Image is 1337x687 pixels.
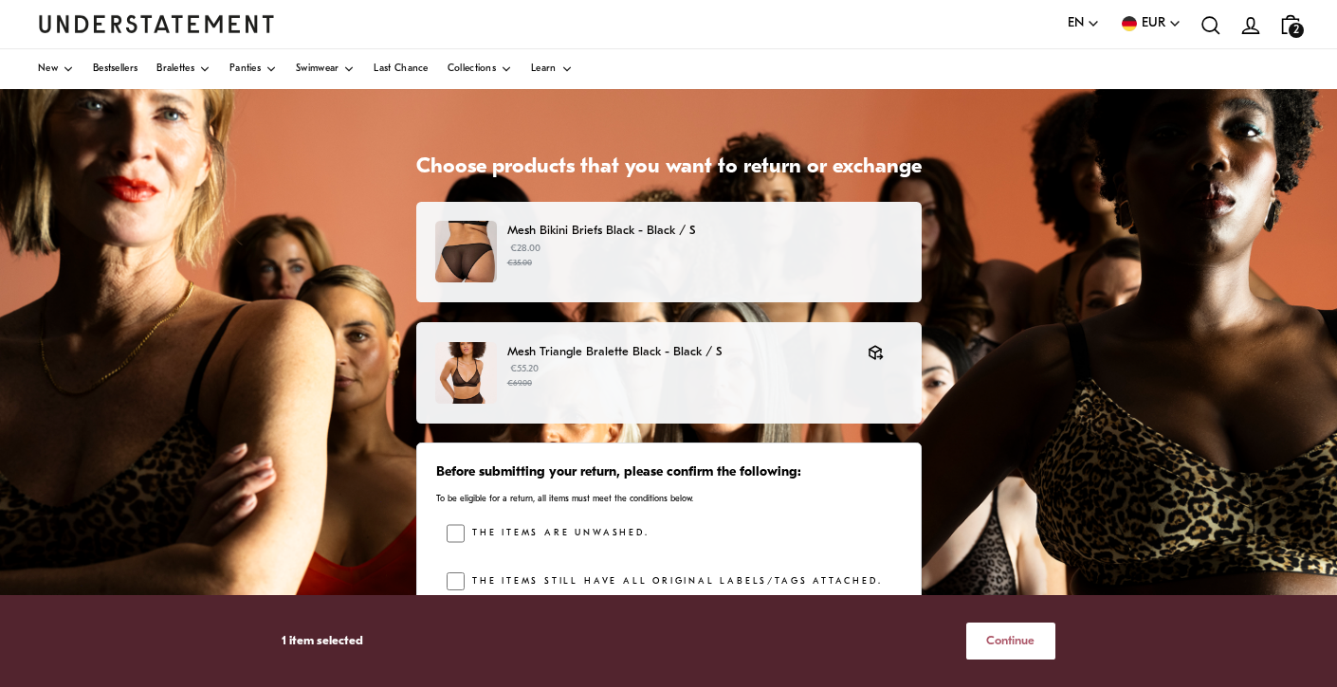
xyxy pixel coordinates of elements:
span: Learn [531,64,557,74]
a: Bralettes [156,49,211,89]
strike: €69.00 [507,379,532,388]
a: Bestsellers [93,49,137,89]
img: BLAC-BRF-002_Mesh_Bikini_Briefs_Black_1.jpg [435,221,497,282]
a: Panties [229,49,277,89]
strike: €35.00 [507,259,532,267]
button: EUR [1119,13,1181,34]
button: EN [1068,13,1100,34]
h1: Choose products that you want to return or exchange [416,154,922,182]
p: €55.20 [507,362,849,390]
a: Understatement Homepage [38,15,275,32]
a: Swimwear [296,49,355,89]
p: To be eligible for a return, all items must meet the conditions below. [436,493,900,505]
span: Bralettes [156,64,194,74]
span: Bestsellers [93,64,137,74]
a: 2 [1271,5,1310,44]
span: New [38,64,58,74]
p: €28.00 [507,242,902,270]
span: Panties [229,64,261,74]
p: Mesh Bikini Briefs Black - Black / S [507,221,902,241]
a: Last Chance [374,49,428,89]
img: 17_808531d1-b7fc-4449-bb0d-7f44d7a5116d.jpg [435,342,497,404]
a: Collections [448,49,512,89]
span: EUR [1142,13,1165,34]
span: Swimwear [296,64,339,74]
span: Last Chance [374,64,428,74]
label: The items still have all original labels/tags attached. [465,572,882,591]
span: EN [1068,13,1084,34]
label: The items are unwashed. [465,524,649,543]
span: Collections [448,64,496,74]
p: Mesh Triangle Bralette Black - Black / S [507,342,849,362]
h3: Before submitting your return, please confirm the following: [436,463,900,482]
span: 2 [1289,23,1304,38]
a: Learn [531,49,573,89]
a: New [38,49,74,89]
